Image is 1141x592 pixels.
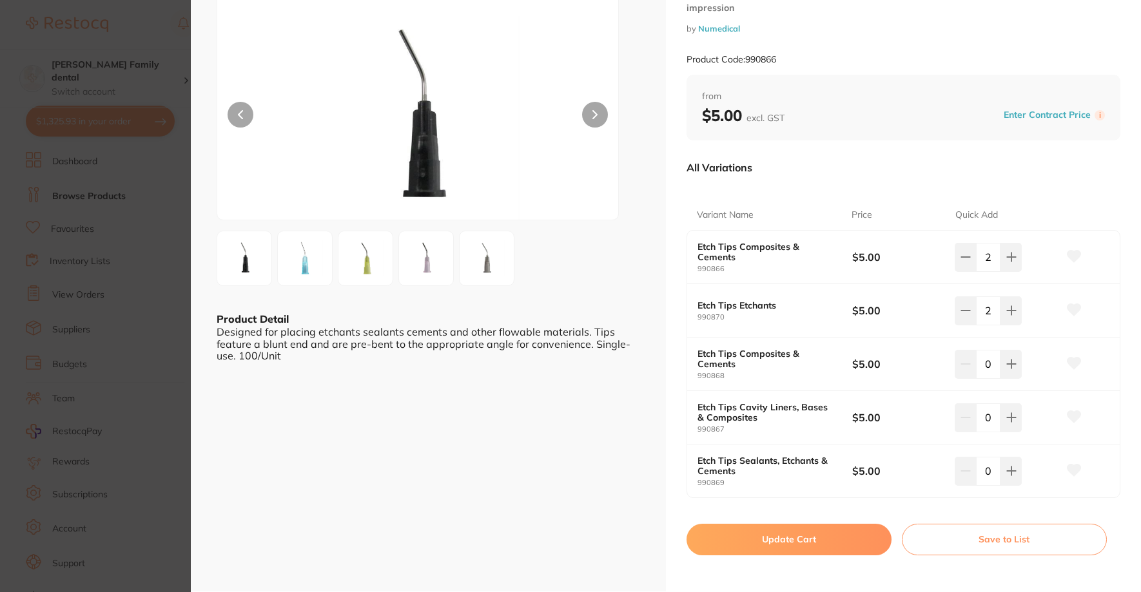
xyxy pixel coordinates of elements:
[697,209,754,222] p: Variant Name
[687,524,892,555] button: Update Cart
[297,16,538,220] img: NmMtanBn
[702,106,785,125] b: $5.00
[902,524,1107,555] button: Save to List
[697,300,837,310] b: Etch Tips Etchants
[697,455,837,476] b: Etch Tips Sealants, Etchants & Cements
[702,90,1105,103] span: from
[697,349,837,369] b: Etch Tips Composites & Cements
[852,410,945,425] b: $5.00
[342,235,389,282] img: ODktanBn
[403,235,449,282] img: ZDUtanBn
[852,209,872,222] p: Price
[1095,110,1105,120] label: i
[697,313,852,321] small: 990870
[217,326,640,361] div: Designed for placing etchants sealants cements and other flowable materials. Tips feature a blunt...
[697,265,852,273] small: 990866
[852,250,945,264] b: $5.00
[852,303,945,318] b: $5.00
[746,112,785,124] span: excl. GST
[955,209,998,222] p: Quick Add
[697,372,852,380] small: 990868
[687,3,1120,14] small: impression
[1000,109,1095,121] button: Enter Contract Price
[697,242,837,262] b: Etch Tips Composites & Cements
[852,464,945,478] b: $5.00
[697,425,852,434] small: 990867
[217,312,289,325] b: Product Detail
[687,24,1120,33] small: by
[852,357,945,371] b: $5.00
[697,479,852,487] small: 990869
[698,23,740,33] a: Numedical
[221,235,268,282] img: NmMtanBn
[687,161,752,174] p: All Variations
[282,235,328,282] img: NzQtanBn
[687,54,776,65] small: Product Code: 990866
[697,402,837,423] b: Etch Tips Cavity Liners, Bases & Composites
[463,235,510,282] img: NWEtanBn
